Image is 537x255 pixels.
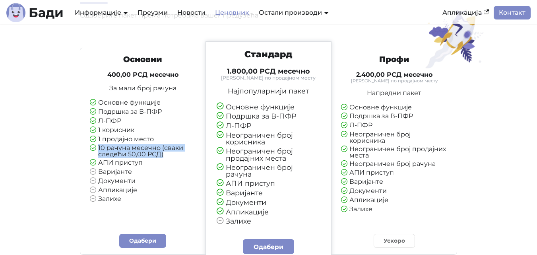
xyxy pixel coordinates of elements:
li: Неограничен број рачуна [217,164,321,178]
li: Апликације [341,197,447,204]
li: Основне функције [90,99,196,107]
li: Залихе [341,206,447,213]
a: Новости [173,6,210,19]
li: Л-ПФР [217,122,321,130]
li: АПИ приступ [90,160,196,167]
li: Неограничен број корисника [341,131,447,144]
li: 1 продајно место [90,136,196,143]
li: Подршка за В-ПФР [341,113,447,120]
h4: 1.800,00 РСД месечно [217,67,321,76]
li: Л-ПФР [341,122,447,129]
a: Остали производи [259,9,329,16]
li: Неограничен број продајних места [217,148,321,162]
a: Информације [75,9,128,16]
li: Документи [90,178,196,185]
li: Апликације [217,208,321,216]
p: За мали број рачуна [90,85,196,91]
li: Документи [341,188,447,195]
li: АПИ приступ [217,180,321,187]
a: ЛогоБади [6,3,64,22]
small: [PERSON_NAME] по продајном месту [217,76,321,80]
small: [PERSON_NAME] по продајном месту [341,79,447,83]
a: Одабери [119,234,166,248]
li: Подршка за В-ПФР [90,109,196,116]
li: Варијанте [341,179,447,186]
li: АПИ приступ [341,169,447,177]
li: Документи [217,199,321,206]
li: Залихе [217,218,321,225]
a: Преузми [133,6,173,19]
p: Напредни пакет [341,90,447,96]
li: Неограничен број корисника [217,132,321,146]
li: Основне функције [217,103,321,111]
li: Варијанте [217,189,321,197]
a: Апликација [438,6,494,19]
a: Одабери [243,239,295,254]
p: Најпопуларнији пакет [217,88,321,95]
li: Залихе [90,196,196,203]
li: Л-ПФР [90,118,196,125]
li: 10 рачуна месечно (сваки следећи 50,00 РСД) [90,145,196,158]
b: Бади [29,6,64,19]
li: Неограничен број продајних места [341,146,447,159]
li: Варијанте [90,169,196,176]
h3: Стандард [217,49,321,60]
li: Основне функције [341,104,447,111]
li: Неограничен број рачуна [341,161,447,168]
img: Ценовник пакета и услуга [421,9,489,69]
li: 1 корисник [90,127,196,134]
img: Лого [6,3,25,22]
a: Контакт [494,6,531,19]
h3: Основни [90,55,196,64]
h3: Профи [341,55,447,64]
li: Подршка за В-ПФР [217,113,321,120]
a: Ценовник [210,6,254,19]
h4: 400,00 РСД месечно [90,71,196,79]
li: Апликације [90,187,196,194]
h4: 2.400,00 РСД месечно [341,71,447,79]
